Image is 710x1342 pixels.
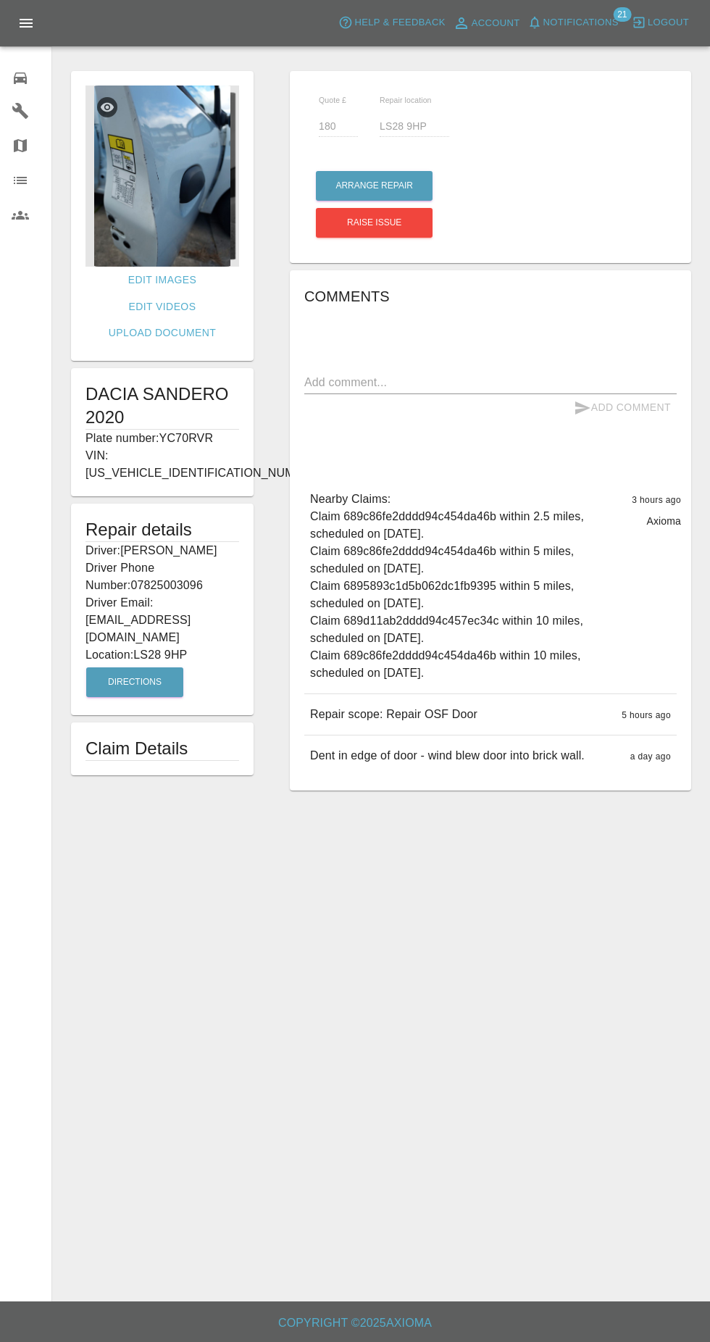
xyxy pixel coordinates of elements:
p: Plate number: YC70RVR [85,430,239,447]
button: Directions [86,667,183,697]
button: Logout [628,12,693,34]
span: Repair location [380,96,432,104]
p: Driver Phone Number: 07825003096 [85,559,239,594]
p: Dent in edge of door - wind blew door into brick wall. [310,747,585,764]
button: Arrange Repair [316,171,433,201]
p: Location: LS28 9HP [85,646,239,664]
span: Logout [648,14,689,31]
span: Account [472,15,520,32]
h6: Copyright © 2025 Axioma [12,1313,698,1333]
p: Axioma [646,514,681,528]
span: Help & Feedback [354,14,445,31]
span: Quote £ [319,96,346,104]
button: Open drawer [9,6,43,41]
a: Upload Document [103,320,222,346]
a: Edit Images [122,267,202,293]
span: a day ago [630,751,671,762]
a: Account [449,12,524,35]
span: 21 [613,7,631,22]
a: Edit Videos [123,293,202,320]
h1: DACIA SANDERO 2020 [85,383,239,429]
p: Repair scope: Repair OSF Door [310,706,477,723]
img: d663ba62-5052-4be7-bbcd-d91de643234d [85,86,239,267]
p: Nearby Claims: Claim 689c86fe2dddd94c454da46b within 2.5 miles, scheduled on [DATE]. Claim 689c86... [310,491,620,682]
h6: Comments [304,285,677,308]
p: VIN: [US_VEHICLE_IDENTIFICATION_NUMBER] [85,447,239,482]
p: Driver: [PERSON_NAME] [85,542,239,559]
h5: Repair details [85,518,239,541]
button: Help & Feedback [335,12,448,34]
span: Notifications [543,14,619,31]
p: Driver Email: [EMAIL_ADDRESS][DOMAIN_NAME] [85,594,239,646]
span: 3 hours ago [632,495,681,505]
span: 5 hours ago [622,710,671,720]
button: Notifications [524,12,622,34]
h1: Claim Details [85,737,239,760]
button: Raise issue [316,208,433,238]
